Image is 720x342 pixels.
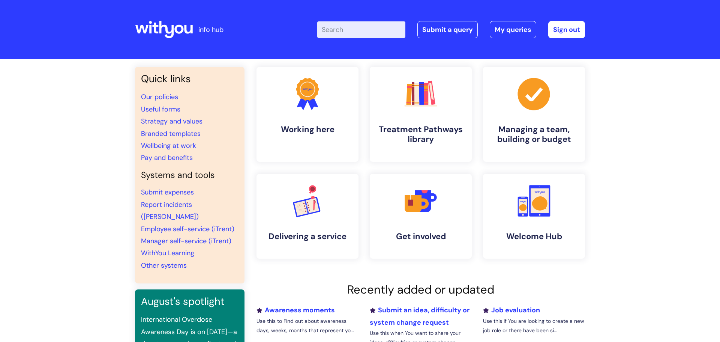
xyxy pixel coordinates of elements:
[141,188,194,197] a: Submit expenses
[262,125,352,134] h4: Working here
[256,174,358,259] a: Delivering a service
[256,283,585,297] h2: Recently added or updated
[141,117,202,126] a: Strategy and values
[489,232,579,241] h4: Welcome Hub
[141,141,196,150] a: Wellbeing at work
[483,306,540,315] a: Job evaluation
[483,316,585,335] p: Use this if You are looking to create a new job role or there have been si...
[141,92,178,101] a: Our policies
[141,295,238,307] h3: August's spotlight
[317,21,585,38] div: | -
[256,306,335,315] a: Awareness moments
[256,316,358,335] p: Use this to Find out about awareness days, weeks, months that represent yo...
[262,232,352,241] h4: Delivering a service
[489,125,579,145] h4: Managing a team, building or budget
[370,174,472,259] a: Get involved
[548,21,585,38] a: Sign out
[141,105,180,114] a: Useful forms
[141,153,193,162] a: Pay and benefits
[490,21,536,38] a: My queries
[483,67,585,162] a: Managing a team, building or budget
[141,224,234,234] a: Employee self-service (iTrent)
[370,67,472,162] a: Treatment Pathways library
[317,21,405,38] input: Search
[376,232,466,241] h4: Get involved
[417,21,478,38] a: Submit a query
[141,200,199,221] a: Report incidents ([PERSON_NAME])
[141,249,194,258] a: WithYou Learning
[370,306,469,327] a: Submit an idea, difficulty or system change request
[376,125,466,145] h4: Treatment Pathways library
[198,24,223,36] p: info hub
[141,261,187,270] a: Other systems
[141,129,201,138] a: Branded templates
[141,73,238,85] h3: Quick links
[141,170,238,181] h4: Systems and tools
[141,237,231,246] a: Manager self-service (iTrent)
[483,174,585,259] a: Welcome Hub
[256,67,358,162] a: Working here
